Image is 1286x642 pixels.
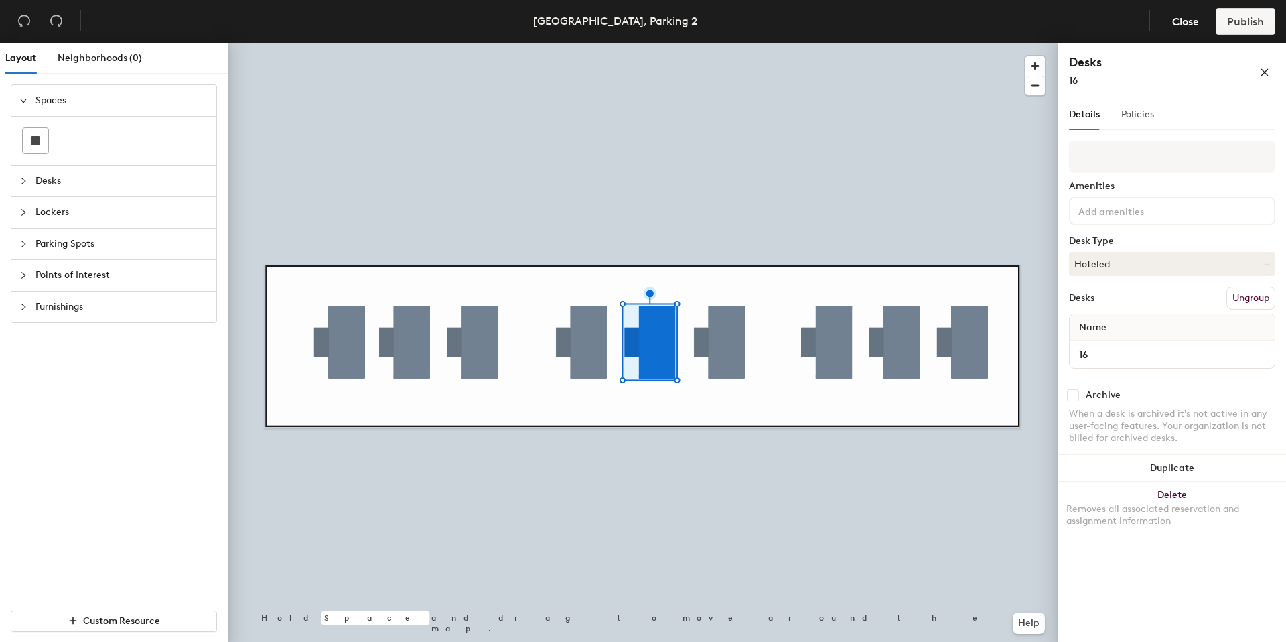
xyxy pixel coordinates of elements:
[19,303,27,311] span: collapsed
[35,197,208,228] span: Lockers
[1161,8,1210,35] button: Close
[19,271,27,279] span: collapsed
[5,52,36,64] span: Layout
[1069,293,1094,304] div: Desks
[17,14,31,27] span: undo
[35,85,208,116] span: Spaces
[1069,75,1078,86] span: 16
[1066,503,1278,527] div: Removes all associated reservation and assignment information
[35,292,208,322] span: Furnishings
[1069,181,1275,192] div: Amenities
[11,8,38,35] button: Undo (⌘ + Z)
[533,13,697,29] div: [GEOGRAPHIC_DATA], Parking 2
[1058,455,1286,482] button: Duplicate
[19,177,27,185] span: collapsed
[11,611,217,632] button: Custom Resource
[19,240,27,248] span: collapsed
[1072,316,1113,340] span: Name
[1069,54,1216,71] h4: Desks
[19,97,27,105] span: expanded
[1069,252,1275,276] button: Hoteled
[1216,8,1275,35] button: Publish
[35,166,208,196] span: Desks
[1172,15,1199,28] span: Close
[19,208,27,216] span: collapsed
[1069,408,1275,444] div: When a desk is archived it's not active in any user-facing features. Your organization is not bil...
[1069,236,1275,247] div: Desk Type
[1226,287,1275,310] button: Ungroup
[1058,482,1286,541] button: DeleteRemoves all associated reservation and assignment information
[1013,613,1045,634] button: Help
[83,615,160,627] span: Custom Resource
[43,8,70,35] button: Redo (⌘ + ⇧ + Z)
[1076,202,1196,218] input: Add amenities
[35,229,208,259] span: Parking Spots
[1072,345,1272,364] input: Unnamed desk
[58,52,142,64] span: Neighborhoods (0)
[35,260,208,291] span: Points of Interest
[1260,68,1269,77] span: close
[1121,109,1154,120] span: Policies
[1086,390,1121,401] div: Archive
[1069,109,1100,120] span: Details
